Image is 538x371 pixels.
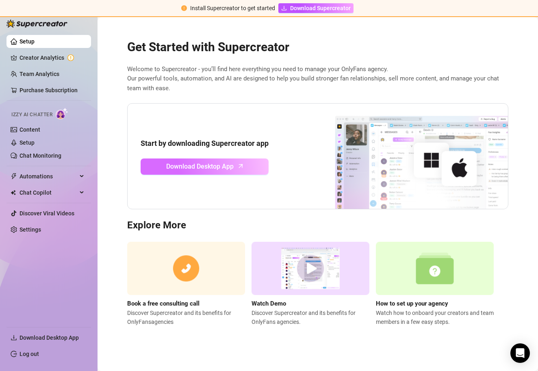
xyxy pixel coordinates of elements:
span: Izzy AI Chatter [11,111,52,119]
span: Welcome to Supercreator - you’ll find here everything you need to manage your OnlyFans agency. Ou... [127,65,508,93]
span: Download Supercreator [290,4,351,13]
img: Chat Copilot [11,190,16,195]
a: Setup [20,139,35,146]
strong: Watch Demo [252,300,286,307]
img: setup agency guide [376,242,494,295]
strong: Book a free consulting call [127,300,200,307]
img: logo-BBDzfeDw.svg [7,20,67,28]
span: Download Desktop App [166,161,234,171]
a: Log out [20,351,39,357]
a: Team Analytics [20,71,59,77]
strong: Start by downloading Supercreator app [141,139,269,148]
a: Download Desktop Apparrow-up [141,158,269,175]
img: download app [305,104,508,209]
span: thunderbolt [11,173,17,180]
h2: Get Started with Supercreator [127,39,508,55]
span: Download Desktop App [20,334,79,341]
span: Watch how to onboard your creators and team members in a few easy steps. [376,308,494,326]
a: Discover Viral Videos [20,210,74,217]
a: Download Supercreator [278,3,354,13]
span: arrow-up [236,161,245,171]
a: Chat Monitoring [20,152,61,159]
a: Purchase Subscription [20,84,85,97]
span: Chat Copilot [20,186,77,199]
span: exclamation-circle [181,5,187,11]
a: Book a free consulting callDiscover Supercreator and its benefits for OnlyFansagencies [127,242,245,326]
div: Open Intercom Messenger [510,343,530,363]
a: Content [20,126,40,133]
h3: Explore More [127,219,508,232]
a: Creator Analytics exclamation-circle [20,51,85,64]
img: consulting call [127,242,245,295]
strong: How to set up your agency [376,300,448,307]
a: How to set up your agencyWatch how to onboard your creators and team members in a few easy steps. [376,242,494,326]
img: AI Chatter [56,108,68,119]
span: Automations [20,170,77,183]
a: Settings [20,226,41,233]
span: download [11,334,17,341]
span: Discover Supercreator and its benefits for OnlyFans agencies. [252,308,369,326]
img: supercreator demo [252,242,369,295]
a: Watch DemoDiscover Supercreator and its benefits for OnlyFans agencies. [252,242,369,326]
span: Discover Supercreator and its benefits for OnlyFans agencies [127,308,245,326]
a: Setup [20,38,35,45]
span: download [281,5,287,11]
span: Install Supercreator to get started [190,5,275,11]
